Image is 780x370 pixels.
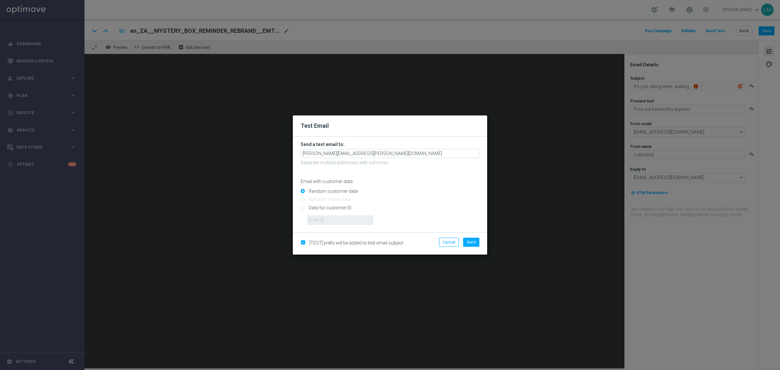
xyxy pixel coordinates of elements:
[301,178,479,184] p: Email with customer data
[439,238,459,247] button: Cancel
[307,216,373,225] input: Enter ID
[467,240,476,244] span: Send
[301,141,479,147] h3: Send a test email to:
[301,160,479,165] p: Separate multiple addresses with commas
[309,240,403,245] span: [TEST] prefix will be added to test email subject
[463,238,479,247] button: Send
[301,122,479,130] h2: Test Email
[307,188,358,194] label: Random customer data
